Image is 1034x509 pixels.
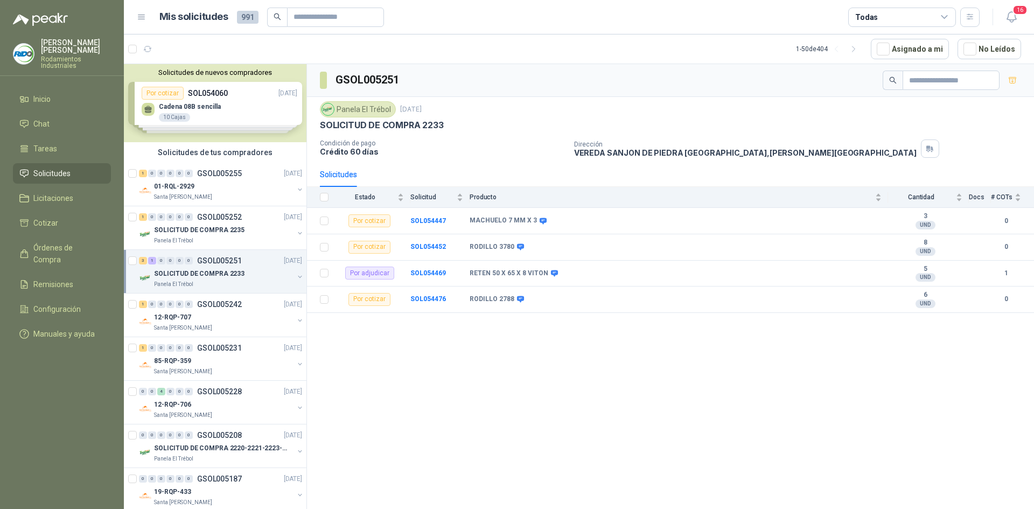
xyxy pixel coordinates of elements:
[197,344,242,352] p: GSOL005231
[33,217,58,229] span: Cotizar
[157,344,165,352] div: 0
[166,388,174,395] div: 0
[796,40,862,58] div: 1 - 50 de 404
[139,254,304,289] a: 3 1 0 0 0 0 GSOL005251[DATE] Company LogoSOLICITUD DE COMPRA 2233Panela El Trébol
[148,213,156,221] div: 0
[148,257,156,264] div: 1
[400,104,422,115] p: [DATE]
[574,141,917,148] p: Dirección
[320,169,357,180] div: Solicitudes
[889,76,897,84] span: search
[176,344,184,352] div: 0
[13,188,111,208] a: Licitaciones
[154,324,212,332] p: Santa [PERSON_NAME]
[916,299,935,308] div: UND
[139,475,147,483] div: 0
[410,295,446,303] a: SOL054476
[855,11,878,23] div: Todas
[410,217,446,225] a: SOL054447
[154,367,212,376] p: Santa [PERSON_NAME]
[139,315,152,328] img: Company Logo
[197,213,242,221] p: GSOL005252
[185,344,193,352] div: 0
[139,388,147,395] div: 0
[185,431,193,439] div: 0
[916,247,935,256] div: UND
[139,431,147,439] div: 0
[139,301,147,308] div: 1
[13,238,111,270] a: Órdenes de Compra
[284,430,302,441] p: [DATE]
[888,187,969,208] th: Cantidad
[139,184,152,197] img: Company Logo
[139,359,152,372] img: Company Logo
[33,192,73,204] span: Licitaciones
[470,295,514,304] b: RODILLO 2788
[197,170,242,177] p: GSOL005255
[336,72,401,88] h3: GSOL005251
[154,411,212,420] p: Santa [PERSON_NAME]
[888,212,962,221] b: 3
[13,163,111,184] a: Solicitudes
[320,120,444,131] p: SOLICITUD DE COMPRA 2233
[185,301,193,308] div: 0
[13,213,111,233] a: Cotizar
[197,475,242,483] p: GSOL005187
[154,443,288,454] p: SOLICITUD DE COMPRA 2220-2221-2223-2224
[237,11,258,24] span: 991
[470,269,548,278] b: RETEN 50 X 65 X 8 VITON
[154,487,191,497] p: 19-RQP-433
[176,388,184,395] div: 0
[139,228,152,241] img: Company Logo
[33,303,81,315] span: Configuración
[916,221,935,229] div: UND
[157,388,165,395] div: 4
[185,170,193,177] div: 0
[322,103,334,115] img: Company Logo
[148,475,156,483] div: 0
[176,475,184,483] div: 0
[154,269,244,279] p: SOLICITUD DE COMPRA 2233
[148,388,156,395] div: 0
[157,257,165,264] div: 0
[470,217,537,225] b: MACHUELO 7 MM X 3
[13,274,111,295] a: Remisiones
[33,168,71,179] span: Solicitudes
[13,299,111,319] a: Configuración
[470,187,888,208] th: Producto
[197,388,242,395] p: GSOL005228
[33,328,95,340] span: Manuales y ayuda
[410,269,446,277] b: SOL054469
[197,257,242,264] p: GSOL005251
[176,213,184,221] div: 0
[154,236,193,245] p: Panela El Trébol
[148,170,156,177] div: 0
[176,257,184,264] div: 0
[574,148,917,157] p: VEREDA SANJON DE PIEDRA [GEOGRAPHIC_DATA] , [PERSON_NAME][GEOGRAPHIC_DATA]
[958,39,1021,59] button: No Leídos
[410,243,446,250] b: SOL054452
[284,343,302,353] p: [DATE]
[991,242,1021,252] b: 0
[139,490,152,503] img: Company Logo
[991,294,1021,304] b: 0
[33,118,50,130] span: Chat
[154,498,212,507] p: Santa [PERSON_NAME]
[148,344,156,352] div: 0
[166,257,174,264] div: 0
[41,39,111,54] p: [PERSON_NAME] [PERSON_NAME]
[991,268,1021,278] b: 1
[13,13,68,26] img: Logo peakr
[128,68,302,76] button: Solicitudes de nuevos compradores
[157,170,165,177] div: 0
[345,267,394,280] div: Por adjudicar
[284,169,302,179] p: [DATE]
[320,101,396,117] div: Panela El Trébol
[139,211,304,245] a: 1 0 0 0 0 0 GSOL005252[DATE] Company LogoSOLICITUD DE COMPRA 2235Panela El Trébol
[139,446,152,459] img: Company Logo
[13,44,34,64] img: Company Logo
[166,301,174,308] div: 0
[154,356,191,366] p: 85-RQP-359
[13,138,111,159] a: Tareas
